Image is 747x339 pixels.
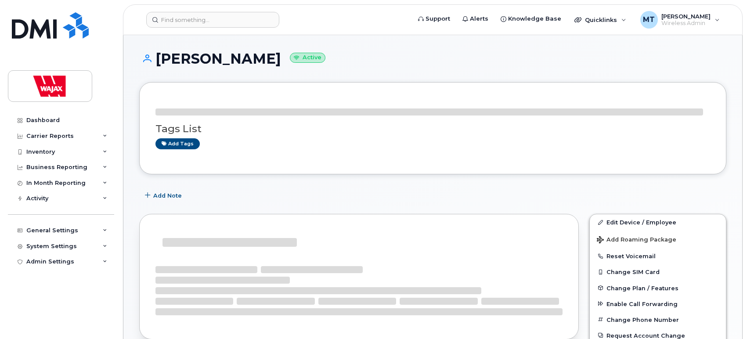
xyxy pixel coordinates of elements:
small: Active [290,53,325,63]
span: Add Note [153,191,182,200]
button: Change Plan / Features [590,280,726,296]
a: Add tags [155,138,200,149]
a: Edit Device / Employee [590,214,726,230]
h3: Tags List [155,123,710,134]
button: Enable Call Forwarding [590,296,726,312]
button: Change SIM Card [590,264,726,280]
span: Add Roaming Package [597,236,676,245]
button: Change Phone Number [590,312,726,328]
span: Enable Call Forwarding [606,300,678,307]
button: Add Roaming Package [590,230,726,248]
h1: [PERSON_NAME] [139,51,726,66]
button: Add Note [139,188,189,203]
button: Reset Voicemail [590,248,726,264]
span: Change Plan / Features [606,285,678,291]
